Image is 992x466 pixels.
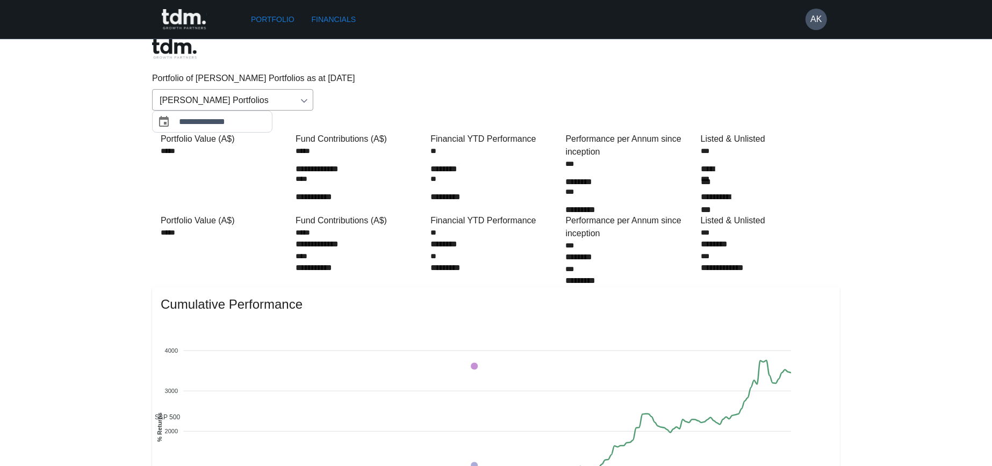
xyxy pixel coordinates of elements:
[156,413,163,442] text: % Returns
[430,133,561,145] div: Financial YTD Performance
[152,72,840,85] p: Portfolio of [PERSON_NAME] Portfolios as at [DATE]
[161,296,831,313] span: Cumulative Performance
[810,13,822,26] h6: AK
[152,89,313,111] div: [PERSON_NAME] Portfolios
[247,10,299,30] a: Portfolio
[296,214,426,227] div: Fund Contributions (A$)
[566,133,696,158] div: Performance per Annum since inception
[165,347,178,354] tspan: 4000
[806,9,827,30] button: AK
[165,428,178,434] tspan: 2000
[430,214,561,227] div: Financial YTD Performance
[307,10,360,30] a: Financials
[296,133,426,145] div: Fund Contributions (A$)
[147,413,180,421] span: S&P 500
[701,214,831,227] div: Listed & Unlisted
[161,133,291,145] div: Portfolio Value (A$)
[701,133,831,145] div: Listed & Unlisted
[165,388,178,394] tspan: 3000
[153,111,175,133] button: Choose date, selected date is Sep 30, 2025
[161,214,291,227] div: Portfolio Value (A$)
[566,214,696,240] div: Performance per Annum since inception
